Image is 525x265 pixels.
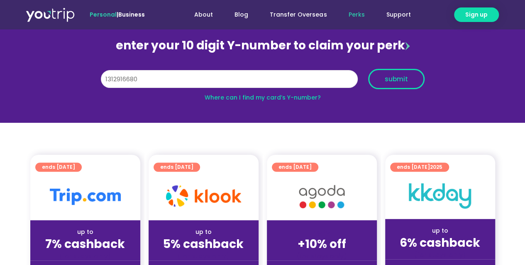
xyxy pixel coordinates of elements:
[183,7,224,22] a: About
[465,10,488,19] span: Sign up
[400,235,480,251] strong: 6% cashback
[272,163,318,172] a: ends [DATE]
[90,10,117,19] span: Personal
[385,76,408,82] span: submit
[154,163,200,172] a: ends [DATE]
[454,7,499,22] a: Sign up
[90,10,145,19] span: |
[392,250,488,259] div: (for stays only)
[390,163,449,172] a: ends [DATE]2025
[375,7,421,22] a: Support
[259,7,337,22] a: Transfer Overseas
[160,163,193,172] span: ends [DATE]
[314,228,330,236] span: up to
[45,236,125,252] strong: 7% cashback
[155,252,252,260] div: (for stays only)
[37,252,134,260] div: (for stays only)
[101,70,358,88] input: 10 digit Y-number (e.g. 8123456789)
[368,69,425,89] button: submit
[392,226,488,235] div: up to
[205,93,321,102] a: Where can I find my card’s Y-number?
[278,163,312,172] span: ends [DATE]
[101,69,425,95] form: Y Number
[37,228,134,236] div: up to
[430,163,442,170] span: 2025
[35,163,82,172] a: ends [DATE]
[97,35,429,56] div: enter your 10 digit Y-number to claim your perk
[167,7,421,22] nav: Menu
[298,236,346,252] strong: +10% off
[118,10,145,19] a: Business
[163,236,244,252] strong: 5% cashback
[224,7,259,22] a: Blog
[273,252,370,260] div: (for stays only)
[42,163,75,172] span: ends [DATE]
[337,7,375,22] a: Perks
[397,163,442,172] span: ends [DATE]
[155,228,252,236] div: up to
